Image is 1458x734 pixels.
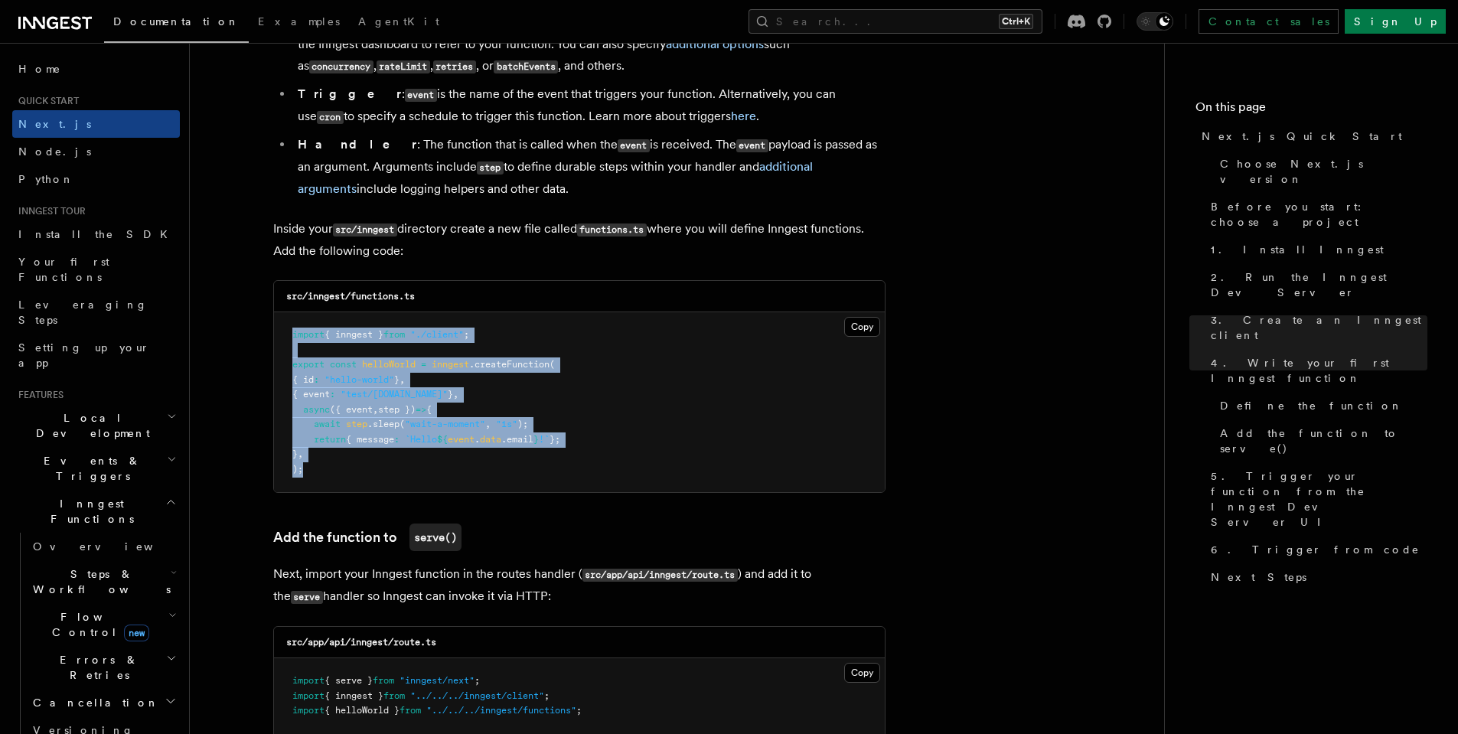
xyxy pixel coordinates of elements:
span: Flow Control [27,609,168,640]
span: Leveraging Steps [18,298,148,326]
button: Inngest Functions [12,490,180,533]
span: ; [475,675,480,686]
span: Python [18,173,74,185]
a: 1. Install Inngest [1205,236,1427,263]
span: event [448,434,475,445]
span: Examples [258,15,340,28]
span: { id [292,374,314,385]
a: Install the SDK [12,220,180,248]
span: Install the SDK [18,228,177,240]
span: ${ [437,434,448,445]
strong: Handler [298,137,417,152]
span: Next.js [18,118,91,130]
button: Search...Ctrl+K [749,9,1042,34]
span: }; [550,434,560,445]
span: } [448,389,453,400]
span: : [394,434,400,445]
code: serve() [409,524,462,551]
a: Before you start: choose a project [1205,193,1427,236]
span: { message [346,434,394,445]
a: Python [12,165,180,193]
code: retries [433,60,476,73]
span: await [314,419,341,429]
span: ); [292,464,303,475]
span: Errors & Retries [27,652,166,683]
span: } [394,374,400,385]
button: Local Development [12,404,180,447]
button: Toggle dark mode [1137,12,1173,31]
span: from [400,705,421,716]
h4: On this page [1195,98,1427,122]
span: : [314,374,319,385]
span: .email [501,434,533,445]
span: , [453,389,458,400]
span: const [330,359,357,370]
button: Copy [844,317,880,337]
span: new [124,625,149,641]
a: 4. Write your first Inngest function [1205,349,1427,392]
span: . [475,434,480,445]
a: Home [12,55,180,83]
span: return [314,434,346,445]
span: "../../../inngest/functions" [426,705,576,716]
span: 3. Create an Inngest client [1211,312,1427,343]
span: Next.js Quick Start [1202,129,1402,144]
span: "1s" [496,419,517,429]
span: async [303,404,330,415]
a: Setting up your app [12,334,180,377]
a: Examples [249,5,349,41]
span: Documentation [113,15,240,28]
code: event [618,139,650,152]
span: { event [292,389,330,400]
span: { helloWorld } [325,705,400,716]
a: Contact sales [1199,9,1339,34]
span: { [426,404,432,415]
span: Your first Functions [18,256,109,283]
span: => [416,404,426,415]
code: concurrency [309,60,373,73]
span: , [485,419,491,429]
span: ); [517,419,528,429]
code: src/app/api/inngest/route.ts [286,637,436,648]
code: functions.ts [577,223,647,237]
a: Choose Next.js version [1214,150,1427,193]
span: Define the function [1220,398,1403,413]
button: Steps & Workflows [27,560,180,603]
code: rateLimit [377,60,430,73]
a: Sign Up [1345,9,1446,34]
span: 6. Trigger from code [1211,542,1420,557]
span: .sleep [367,419,400,429]
strong: Trigger [298,86,402,101]
span: ( [400,419,405,429]
a: 2. Run the Inngest Dev Server [1205,263,1427,306]
a: Add the function to serve() [1214,419,1427,462]
span: Features [12,389,64,401]
code: event [736,139,768,152]
span: Overview [33,540,191,553]
span: ({ event [330,404,373,415]
span: Choose Next.js version [1220,156,1427,187]
span: Quick start [12,95,79,107]
code: src/inngest/functions.ts [286,291,415,302]
a: additional options [666,37,764,51]
span: `Hello [405,434,437,445]
span: , [298,449,303,459]
a: AgentKit [349,5,448,41]
span: Add the function to serve() [1220,426,1427,456]
span: step }) [378,404,416,415]
a: Your first Functions [12,248,180,291]
code: batchEvents [494,60,558,73]
code: src/inngest [333,223,397,237]
button: Cancellation [27,689,180,716]
span: "../../../inngest/client" [410,690,544,701]
a: Next.js [12,110,180,138]
span: = [421,359,426,370]
span: export [292,359,325,370]
span: import [292,329,325,340]
span: "hello-world" [325,374,394,385]
span: !` [539,434,550,445]
span: { inngest } [325,690,383,701]
a: Next.js Quick Start [1195,122,1427,150]
span: import [292,675,325,686]
li: : is the name of the event that triggers your function. Alternatively, you can use to specify a s... [293,83,886,128]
